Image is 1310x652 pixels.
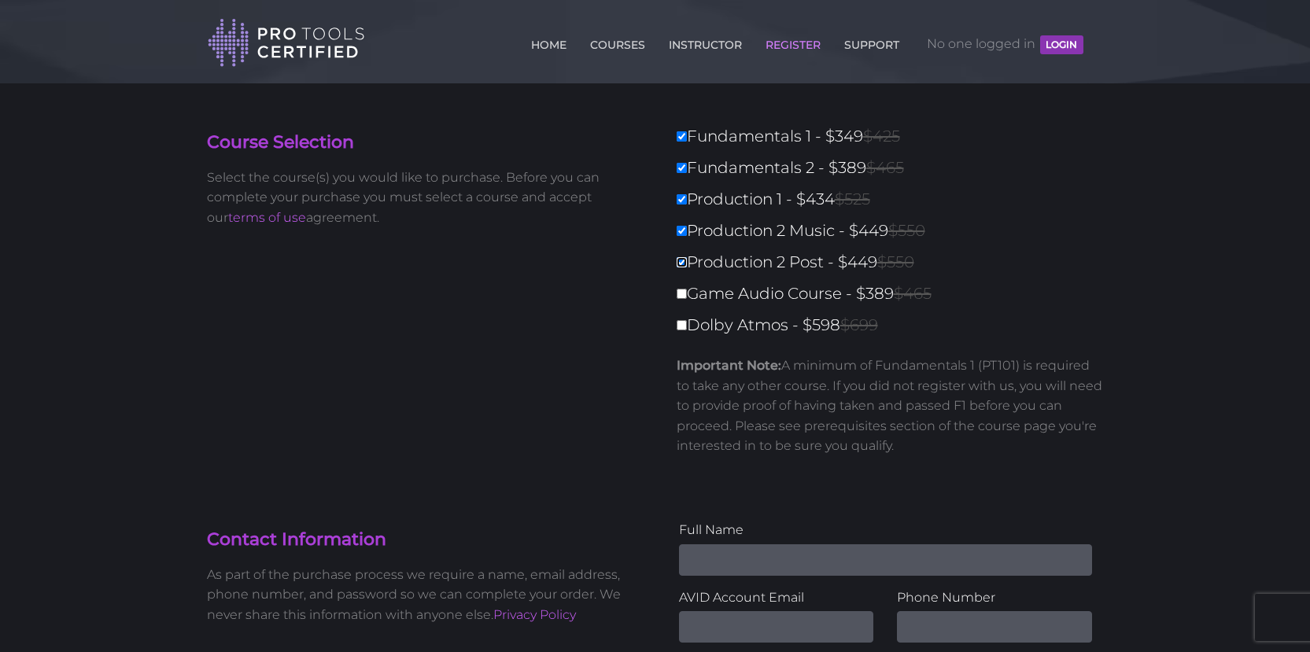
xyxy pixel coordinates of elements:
[1040,35,1083,54] button: LOGIN
[677,123,1113,150] label: Fundamentals 1 - $349
[679,520,1092,540] label: Full Name
[207,131,644,155] h4: Course Selection
[677,194,687,204] input: Production 1 - $434$525
[493,607,576,622] a: Privacy Policy
[677,131,687,142] input: Fundamentals 1 - $349$425
[679,588,874,608] label: AVID Account Email
[897,588,1092,608] label: Phone Number
[677,217,1113,245] label: Production 2 Music - $449
[527,29,570,54] a: HOME
[835,190,870,208] span: $525
[677,280,1113,308] label: Game Audio Course - $389
[927,20,1083,68] span: No one logged in
[877,252,914,271] span: $550
[866,158,904,177] span: $465
[677,311,1113,339] label: Dolby Atmos - $598
[677,289,687,299] input: Game Audio Course - $389$465
[888,221,925,240] span: $550
[840,29,903,54] a: SUPPORT
[677,154,1113,182] label: Fundamentals 2 - $389
[207,168,644,228] p: Select the course(s) you would like to purchase. Before you can complete your purchase you must s...
[840,315,878,334] span: $699
[677,163,687,173] input: Fundamentals 2 - $389$465
[762,29,825,54] a: REGISTER
[677,249,1113,276] label: Production 2 Post - $449
[208,17,365,68] img: Pro Tools Certified Logo
[677,226,687,236] input: Production 2 Music - $449$550
[677,358,781,373] strong: Important Note:
[677,320,687,330] input: Dolby Atmos - $598$699
[863,127,900,146] span: $425
[677,257,687,267] input: Production 2 Post - $449$550
[677,355,1104,456] p: A minimum of Fundamentals 1 (PT101) is required to take any other course. If you did not register...
[207,565,644,625] p: As part of the purchase process we require a name, email address, phone number, and password so w...
[677,186,1113,213] label: Production 1 - $434
[665,29,746,54] a: INSTRUCTOR
[207,528,644,552] h4: Contact Information
[586,29,649,54] a: COURSES
[894,284,932,303] span: $465
[228,210,306,225] a: terms of use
